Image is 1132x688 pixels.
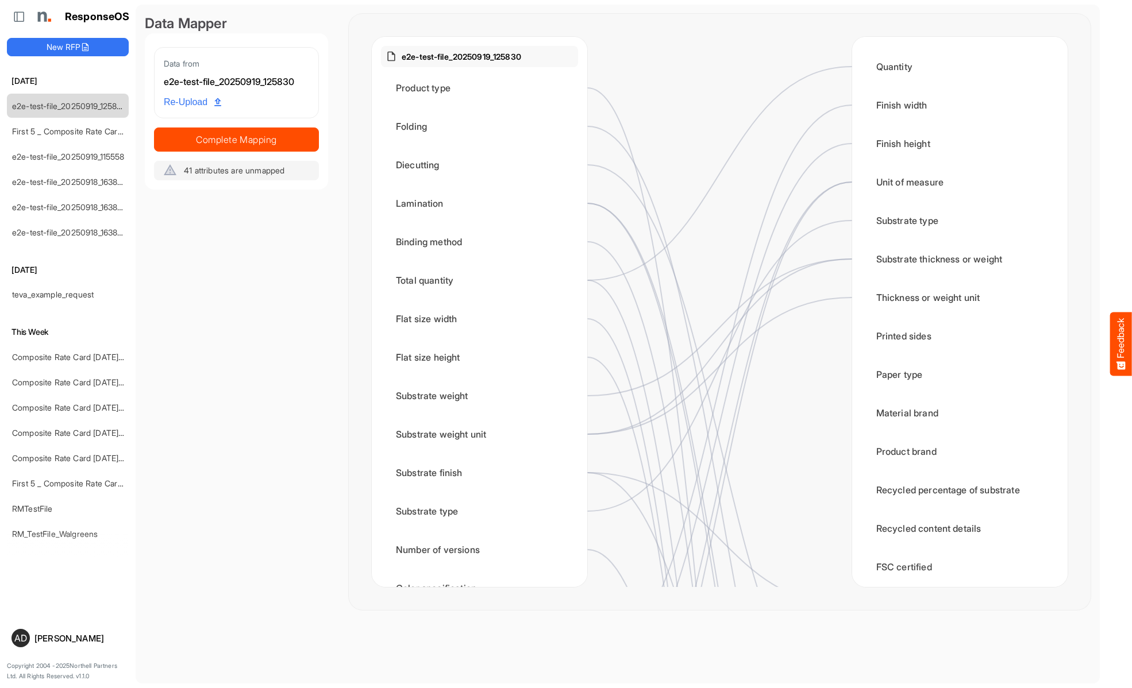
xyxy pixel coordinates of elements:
[32,5,55,28] img: Northell
[861,511,1058,546] div: Recycled content details
[861,434,1058,469] div: Product brand
[12,101,127,111] a: e2e-test-file_20250919_125830
[381,262,578,298] div: Total quantity
[7,264,129,276] h6: [DATE]
[145,14,328,33] div: Data Mapper
[164,57,309,70] div: Data from
[861,357,1058,392] div: Paper type
[65,11,130,23] h1: ResponseOS
[12,478,150,488] a: First 5 _ Composite Rate Card [DATE]
[861,241,1058,277] div: Substrate thickness or weight
[861,49,1058,84] div: Quantity
[381,224,578,260] div: Binding method
[159,91,226,113] a: Re-Upload
[381,493,578,529] div: Substrate type
[14,633,27,643] span: AD
[164,75,309,90] div: e2e-test-file_20250919_125830
[12,177,137,187] a: e2e-test-file_20250918_163829 (1)
[7,75,129,87] h6: [DATE]
[861,87,1058,123] div: Finish width
[381,570,578,606] div: Color specification
[12,152,125,161] a: e2e-test-file_20250919_115558
[381,532,578,567] div: Number of versions
[154,127,319,152] button: Complete Mapping
[381,378,578,413] div: Substrate weight
[861,280,1058,315] div: Thickness or weight unit
[164,95,221,110] span: Re-Upload
[861,395,1058,431] div: Material brand
[12,352,148,362] a: Composite Rate Card [DATE]_smaller
[861,318,1058,354] div: Printed sides
[7,38,129,56] button: New RFP
[12,377,148,387] a: Composite Rate Card [DATE]_smaller
[861,549,1058,585] div: FSC certified
[861,472,1058,508] div: Recycled percentage of substrate
[381,185,578,221] div: Lamination
[12,126,161,136] a: First 5 _ Composite Rate Card [DATE] (2)
[155,132,318,148] span: Complete Mapping
[184,165,284,175] span: 41 attributes are unmapped
[381,109,578,144] div: Folding
[861,164,1058,200] div: Unit of measure
[12,504,53,513] a: RMTestFile
[34,634,124,643] div: [PERSON_NAME]
[12,227,137,237] a: e2e-test-file_20250918_163829 (1)
[12,453,148,463] a: Composite Rate Card [DATE]_smaller
[12,403,200,412] a: Composite Rate Card [DATE] mapping test_deleted
[12,529,98,539] a: RM_TestFile_Walgreens
[381,70,578,106] div: Product type
[381,147,578,183] div: Diecutting
[1110,312,1132,376] button: Feedback
[7,326,129,338] h6: This Week
[7,661,129,681] p: Copyright 2004 - 2025 Northell Partners Ltd. All Rights Reserved. v 1.1.0
[381,455,578,490] div: Substrate finish
[381,416,578,452] div: Substrate weight unit
[861,203,1058,238] div: Substrate type
[12,428,148,438] a: Composite Rate Card [DATE]_smaller
[402,51,521,63] p: e2e-test-file_20250919_125830
[381,339,578,375] div: Flat size height
[861,126,1058,161] div: Finish height
[381,301,578,337] div: Flat size width
[12,289,94,299] a: teva_example_request
[12,202,137,212] a: e2e-test-file_20250918_163829 (1)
